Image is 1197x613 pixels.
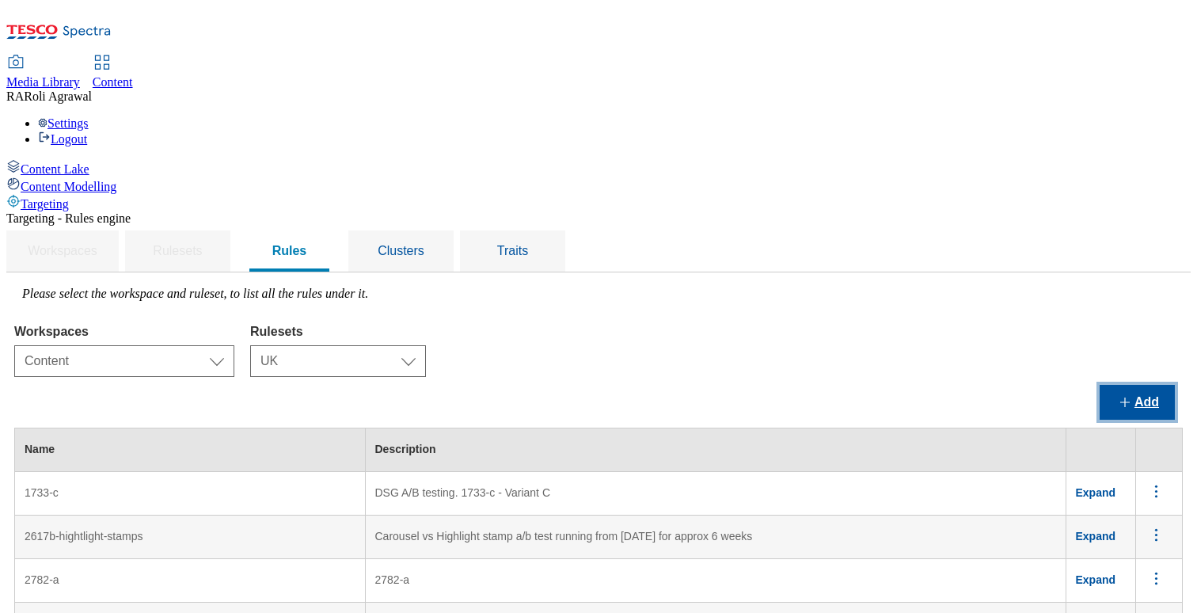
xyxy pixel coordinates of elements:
span: RA [6,89,24,103]
div: Targeting - Rules engine [6,211,1191,226]
span: Expand [1076,486,1116,499]
span: Content [93,75,133,89]
span: Expand [1076,530,1116,543]
span: Content Modelling [21,180,116,193]
svg: menus [1146,482,1166,501]
span: Expand [1076,573,1116,586]
a: Targeting [6,194,1191,211]
span: Traits [497,244,528,257]
a: Content [93,56,133,89]
span: Media Library [6,75,80,89]
span: Roli Agrawal [24,89,92,103]
a: Content Modelling [6,177,1191,194]
td: 2782-a [365,559,1066,603]
th: Description [365,428,1066,472]
span: Targeting [21,197,69,211]
span: Rules [272,244,307,257]
td: DSG A/B testing. 1733-c - Variant C [365,472,1066,516]
span: Clusters [378,244,424,257]
td: 1733-c [15,472,366,516]
label: Rulesets [250,325,426,339]
button: Add [1100,385,1175,420]
svg: menus [1146,569,1166,588]
th: Name [15,428,366,472]
a: Media Library [6,56,80,89]
td: 2782-a [15,559,366,603]
label: Please select the workspace and ruleset, to list all the rules under it. [22,287,368,300]
a: Logout [38,132,87,146]
svg: menus [1146,525,1166,545]
span: Content Lake [21,162,89,176]
td: 2617b-hightlight-stamps [15,516,366,559]
td: Carousel vs Highlight stamp a/b test running from [DATE] for approx 6 weeks [365,516,1066,559]
label: Workspaces [14,325,234,339]
a: Settings [38,116,89,130]
a: Content Lake [6,159,1191,177]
